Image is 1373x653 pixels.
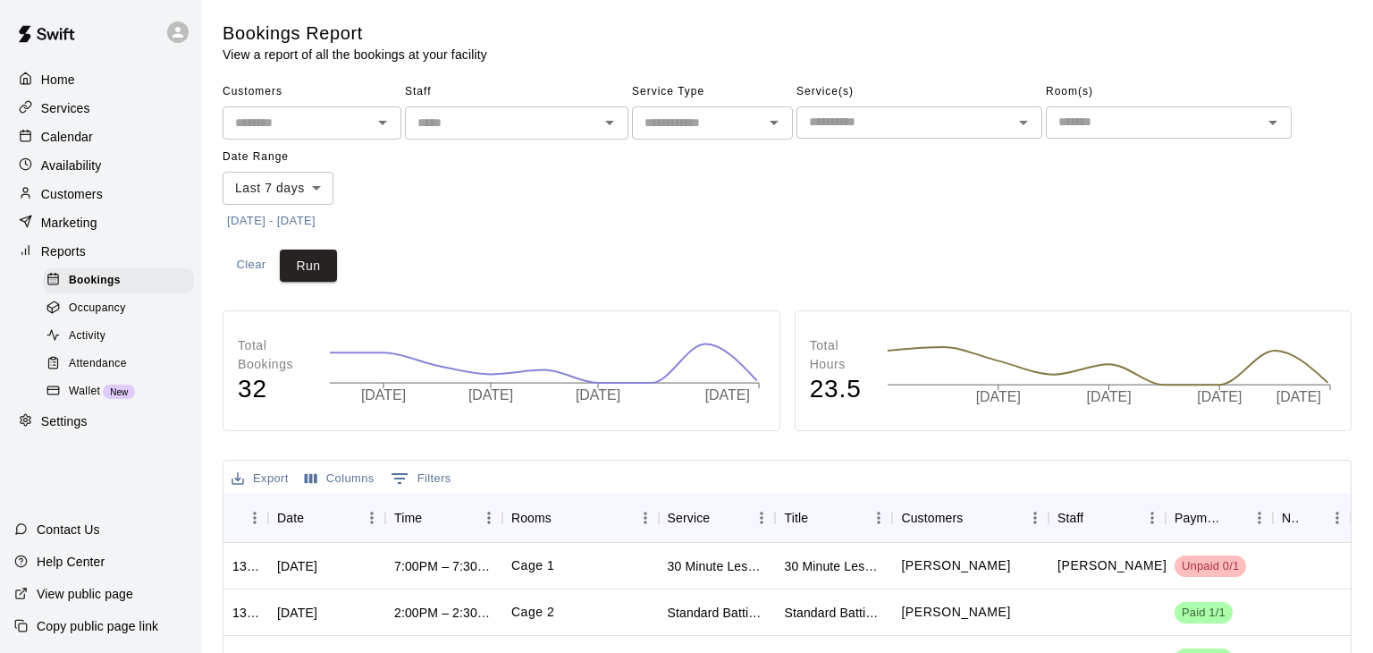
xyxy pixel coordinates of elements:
[370,110,395,135] button: Open
[43,294,201,322] a: Occupancy
[43,351,201,378] a: Attendance
[41,99,90,117] p: Services
[232,557,259,575] div: 1324555
[1260,110,1285,135] button: Open
[361,387,406,403] tspan: [DATE]
[37,553,105,571] p: Help Center
[223,208,320,235] button: [DATE] - [DATE]
[1199,390,1243,405] tspan: [DATE]
[14,152,187,179] a: Availability
[865,505,892,531] button: Menu
[41,412,88,430] p: Settings
[1324,505,1351,531] button: Menu
[232,505,257,530] button: Sort
[14,66,187,93] a: Home
[43,268,194,293] div: Bookings
[41,157,102,174] p: Availability
[762,110,787,135] button: Open
[808,505,833,530] button: Sort
[69,383,100,401] span: Wallet
[14,238,187,265] a: Reports
[280,250,337,283] button: Run
[14,181,187,208] a: Customers
[1175,558,1246,575] span: Unpaid 0/1
[784,493,808,543] div: Title
[1087,390,1132,405] tspan: [DATE]
[710,505,735,530] button: Sort
[1175,605,1233,622] span: Paid 1/1
[43,296,194,321] div: Occupancy
[1022,505,1049,531] button: Menu
[304,505,329,530] button: Sort
[43,324,194,349] div: Activity
[69,272,121,290] span: Bookings
[43,378,201,406] a: WalletNew
[232,604,259,622] div: 1321706
[552,505,577,530] button: Sort
[632,505,659,531] button: Menu
[41,214,97,232] p: Marketing
[43,352,194,377] div: Attendance
[394,604,493,622] div: 2:00PM – 2:30PM
[37,521,100,539] p: Contact Us
[901,603,1010,622] p: Kelvin Recio
[103,387,135,397] span: New
[976,390,1021,405] tspan: [DATE]
[14,95,187,122] a: Services
[1057,493,1083,543] div: Staff
[69,327,105,345] span: Activity
[41,128,93,146] p: Calendar
[706,387,751,403] tspan: [DATE]
[268,493,385,543] div: Date
[784,604,883,622] div: Standard Batting Cage
[1057,556,1167,575] p: Nic Luc
[241,505,268,531] button: Menu
[41,185,103,203] p: Customers
[963,505,988,530] button: Sort
[223,250,280,283] button: Clear
[69,355,127,373] span: Attendance
[394,557,493,575] div: 7:00PM – 7:30PM
[277,604,317,622] div: Mon, Aug 18, 2025
[14,123,187,150] a: Calendar
[43,267,201,294] a: Bookings
[277,493,304,543] div: Date
[43,379,194,404] div: WalletNew
[668,557,767,575] div: 30 Minute Lesson
[223,21,487,46] h5: Bookings Report
[405,78,628,106] span: Staff
[901,493,963,543] div: Customers
[1282,493,1299,543] div: Notes
[238,374,311,405] h4: 32
[476,505,502,531] button: Menu
[1175,555,1246,577] div: Has not paid: Brayden Zingales
[14,408,187,435] div: Settings
[394,493,422,543] div: Time
[1049,493,1166,543] div: Staff
[668,604,767,622] div: Standard Batting Cage
[577,387,621,403] tspan: [DATE]
[223,143,379,172] span: Date Range
[1011,110,1036,135] button: Open
[43,323,201,351] a: Activity
[69,300,126,318] span: Occupancy
[748,505,775,531] button: Menu
[1046,78,1292,106] span: Room(s)
[668,493,711,543] div: Service
[1083,505,1108,530] button: Sort
[659,493,776,543] div: Service
[775,493,892,543] div: Title
[223,493,268,543] div: ID
[386,464,456,493] button: Show filters
[422,505,447,530] button: Sort
[358,505,385,531] button: Menu
[1221,505,1246,530] button: Sort
[1166,493,1273,543] div: Payment
[1273,493,1351,543] div: Notes
[385,493,502,543] div: Time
